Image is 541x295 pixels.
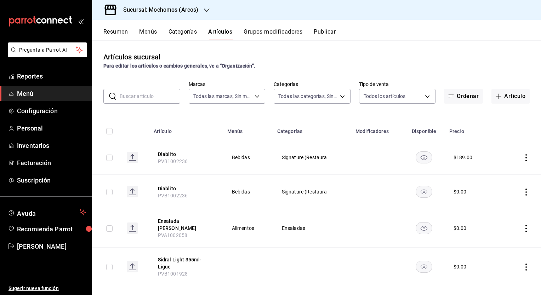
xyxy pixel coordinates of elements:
label: Categorías [274,82,351,87]
button: Ordenar [444,89,483,104]
button: Artículos [208,28,232,40]
div: $ 0.00 [454,263,467,270]
th: Categorías [273,118,351,140]
button: Categorías [169,28,197,40]
span: [PERSON_NAME] [17,242,86,251]
h3: Sucursal: Mochomos (Arcos) [118,6,198,14]
button: actions [523,225,530,232]
button: availability-product [416,261,432,273]
th: Disponible [403,118,445,140]
button: availability-product [416,222,432,234]
button: open_drawer_menu [78,18,84,24]
label: Tipo de venta [359,82,436,87]
span: Sugerir nueva función [8,285,86,292]
button: actions [523,264,530,271]
span: PVB1002236 [158,158,188,164]
span: Signature (Restaura [282,189,342,194]
span: PVB1001928 [158,271,188,277]
span: Pregunta a Parrot AI [19,46,76,54]
button: Publicar [314,28,336,40]
button: edit-product-location [158,185,215,192]
button: availability-product [416,186,432,198]
button: actions [523,154,530,161]
button: edit-product-location [158,218,215,232]
button: Grupos modificadores [244,28,302,40]
a: Pregunta a Parrot AI [5,51,87,59]
span: PVA1002058 [158,232,188,238]
span: Signature (Restaura [282,155,342,160]
span: Personal [17,123,86,133]
label: Marcas [189,82,266,87]
span: Ensaladas [282,226,342,231]
button: Menús [139,28,157,40]
span: Facturación [17,158,86,168]
span: Ayuda [17,208,77,216]
span: PVB1002236 [158,193,188,198]
span: Menú [17,89,86,98]
button: Artículo [491,89,530,104]
th: Precio [445,118,508,140]
button: actions [523,189,530,196]
span: Configuración [17,106,86,116]
span: Bebidas [232,155,264,160]
button: availability-product [416,151,432,163]
span: Bebidas [232,189,264,194]
span: Recomienda Parrot [17,224,86,234]
span: Inventarios [17,141,86,150]
th: Menús [223,118,273,140]
div: navigation tabs [103,28,541,40]
th: Artículo [149,118,223,140]
th: Modificadores [351,118,403,140]
div: $ 0.00 [454,225,467,232]
input: Buscar artículo [120,89,180,103]
div: $ 0.00 [454,188,467,195]
div: $ 189.00 [454,154,472,161]
span: Todas las categorías, Sin categoría [278,93,337,100]
span: Suscripción [17,175,86,185]
button: Pregunta a Parrot AI [8,42,87,57]
span: Reportes [17,71,86,81]
div: Artículos sucursal [103,52,160,62]
button: Resumen [103,28,128,40]
button: edit-product-location [158,151,215,158]
span: Todos los artículos [364,93,406,100]
strong: Para editar los artículos o cambios generales, ve a “Organización”. [103,63,255,69]
span: Alimentos [232,226,264,231]
span: Todas las marcas, Sin marca [193,93,252,100]
button: edit-product-location [158,256,215,270]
